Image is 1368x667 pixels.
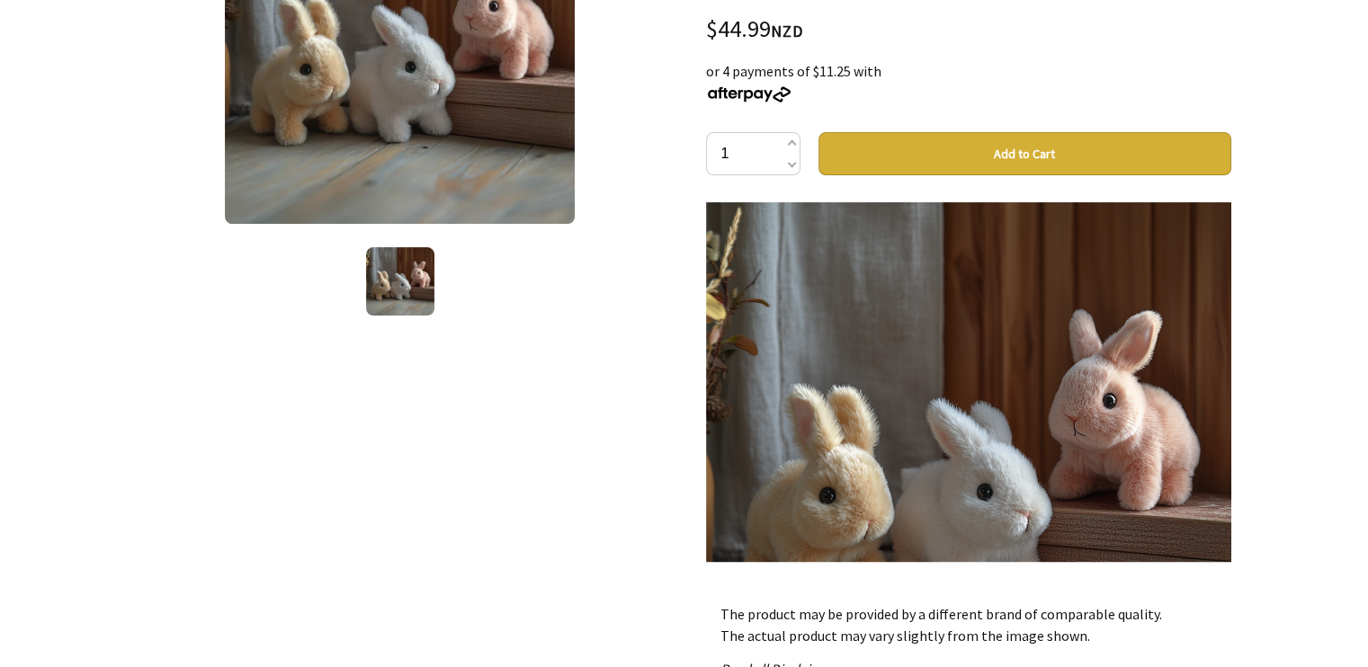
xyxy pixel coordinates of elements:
img: 🐇Bunby - My Realistic Bunny Toy [366,247,434,316]
div: $44.99 [706,18,1231,42]
div: or 4 payments of $11.25 with [706,60,1231,103]
span: NZD [771,21,803,41]
button: Add to Cart [818,132,1231,175]
img: Afterpay [706,86,792,102]
p: The product may be provided by a different brand of comparable quality. The actual product may va... [720,603,1217,646]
